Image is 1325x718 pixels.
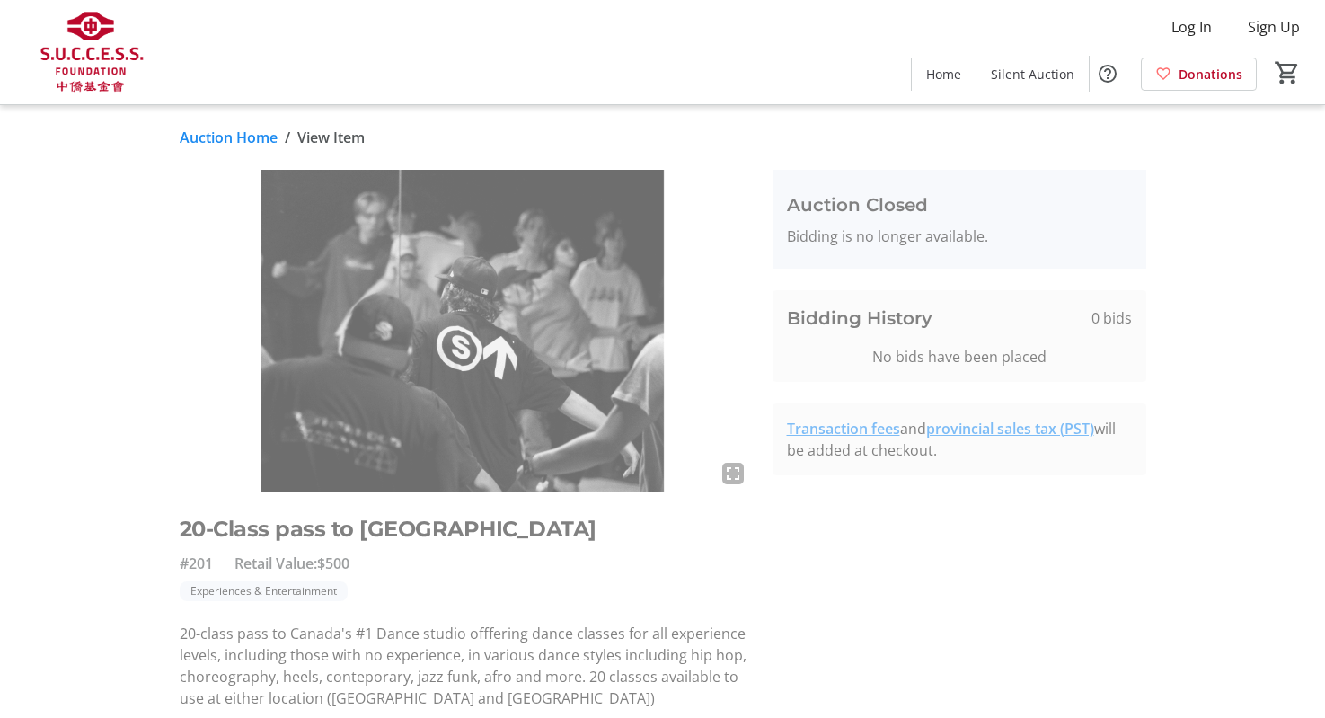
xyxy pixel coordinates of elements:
span: #201 [180,553,213,574]
a: Auction Home [180,127,278,148]
button: Log In [1157,13,1226,41]
p: Bidding is no longer available. [787,226,1132,247]
a: Donations [1141,58,1257,91]
mat-icon: fullscreen [722,463,744,484]
button: Cart [1271,57,1303,89]
img: Image [180,170,751,492]
img: S.U.C.C.E.S.S. Foundation's Logo [11,7,171,97]
div: No bids have been placed [787,346,1132,368]
h3: Bidding History [787,305,932,332]
span: Sign Up [1248,16,1300,38]
span: Retail Value: $500 [234,553,349,574]
button: Help [1090,56,1126,92]
span: / [285,127,290,148]
p: 20-class pass to Canada's #1 Dance studio offfering dance classes for all experience levels, incl... [180,623,751,709]
span: Silent Auction [991,65,1074,84]
h2: 20-Class pass to [GEOGRAPHIC_DATA] [180,513,751,545]
span: Home [926,65,961,84]
a: Transaction fees [787,419,900,439]
h3: Auction Closed [787,191,1132,218]
tr-label-badge: Experiences & Entertainment [180,581,348,601]
span: Donations [1179,65,1242,84]
div: and will be added at checkout. [787,418,1132,461]
a: Home [912,58,976,91]
span: Log In [1171,16,1212,38]
button: Sign Up [1233,13,1314,41]
a: Silent Auction [976,58,1089,91]
span: 0 bids [1091,307,1132,329]
span: View Item [297,127,365,148]
a: provincial sales tax (PST) [926,419,1094,439]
